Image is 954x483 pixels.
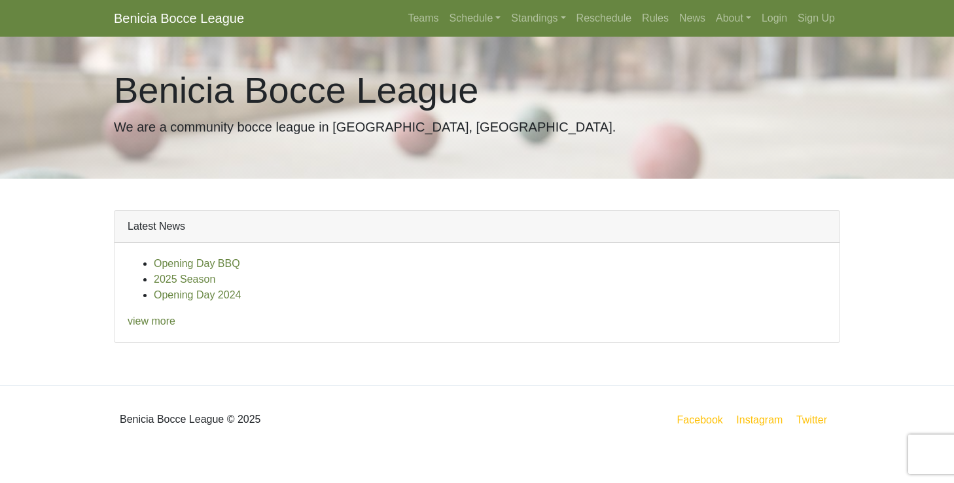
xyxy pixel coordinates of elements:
[114,5,244,31] a: Benicia Bocce League
[637,5,674,31] a: Rules
[674,5,711,31] a: News
[114,117,840,137] p: We are a community bocce league in [GEOGRAPHIC_DATA], [GEOGRAPHIC_DATA].
[154,274,215,285] a: 2025 Season
[115,211,839,243] div: Latest News
[506,5,571,31] a: Standings
[792,5,840,31] a: Sign Up
[154,258,240,269] a: Opening Day BBQ
[794,412,838,428] a: Twitter
[114,68,840,112] h1: Benicia Bocce League
[104,396,477,443] div: Benicia Bocce League © 2025
[154,289,241,300] a: Opening Day 2024
[444,5,506,31] a: Schedule
[756,5,792,31] a: Login
[571,5,637,31] a: Reschedule
[711,5,756,31] a: About
[128,315,175,327] a: view more
[402,5,444,31] a: Teams
[733,412,785,428] a: Instagram
[675,412,726,428] a: Facebook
